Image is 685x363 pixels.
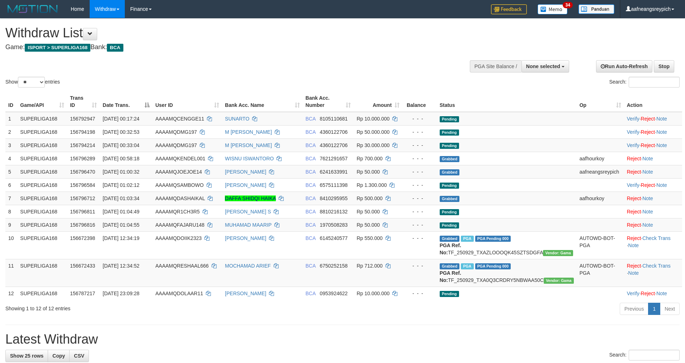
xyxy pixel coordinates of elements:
[627,182,639,188] a: Verify
[320,129,348,135] span: Copy 4360122706 to clipboard
[405,142,434,149] div: - - -
[103,156,139,161] span: [DATE] 00:58:18
[48,350,70,362] a: Copy
[543,250,573,256] span: Vendor URL: https://trx31.1velocity.biz
[225,116,249,122] a: SUNARTO
[356,156,382,161] span: Rp 700.000
[624,138,682,152] td: · ·
[70,169,95,175] span: 156796470
[5,4,60,14] img: MOTION_logo.png
[5,112,17,126] td: 1
[526,63,560,69] span: None selected
[5,231,17,259] td: 10
[440,116,459,122] span: Pending
[440,156,460,162] span: Grabbed
[17,287,67,300] td: SUPERLIGA168
[440,291,459,297] span: Pending
[5,205,17,218] td: 8
[624,259,682,287] td: · ·
[225,169,266,175] a: [PERSON_NAME]
[627,142,639,148] a: Verify
[641,129,655,135] a: Reject
[440,222,459,228] span: Pending
[461,236,473,242] span: Marked by aafsoycanthlai
[642,209,653,214] a: Note
[306,235,316,241] span: BCA
[648,303,660,315] a: 1
[405,115,434,122] div: - - -
[405,208,434,215] div: - - -
[306,291,316,296] span: BCA
[629,350,680,360] input: Search:
[155,235,202,241] span: AAAAMQDOIIK2323
[70,195,95,201] span: 156796712
[660,303,680,315] a: Next
[17,125,67,138] td: SUPERLIGA168
[405,290,434,297] div: - - -
[5,287,17,300] td: 12
[5,125,17,138] td: 2
[437,231,577,259] td: TF_250929_TXAZLOOOQK45SZTSDGFA
[103,116,139,122] span: [DATE] 00:17:24
[538,4,568,14] img: Button%20Memo.svg
[17,205,67,218] td: SUPERLIGA168
[303,91,354,112] th: Bank Acc. Number: activate to sort column ascending
[10,353,43,359] span: Show 25 rows
[642,156,653,161] a: Note
[642,195,653,201] a: Note
[437,259,577,287] td: TF_250929_TXA0Q3CRDRY5NBWAA50C
[225,209,271,214] a: [PERSON_NAME] S
[402,91,437,112] th: Balance
[624,231,682,259] td: · ·
[627,291,639,296] a: Verify
[306,182,316,188] span: BCA
[521,60,569,72] button: None selected
[225,129,272,135] a: M [PERSON_NAME]
[5,165,17,178] td: 5
[577,91,624,112] th: Op: activate to sort column ascending
[405,195,434,202] div: - - -
[320,142,348,148] span: Copy 4360122706 to clipboard
[155,209,200,214] span: AAAAMQR1CH3R5
[18,77,45,88] select: Showentries
[641,291,655,296] a: Reject
[225,263,271,269] a: MOCHAMAD ARIEF
[306,129,316,135] span: BCA
[155,291,203,296] span: AAAAMQDOLAAR11
[225,291,266,296] a: [PERSON_NAME]
[103,291,139,296] span: [DATE] 23:09:28
[624,112,682,126] td: · ·
[656,291,667,296] a: Note
[306,169,316,175] span: BCA
[356,142,389,148] span: Rp 30.000.000
[656,129,667,135] a: Note
[544,278,574,284] span: Vendor URL: https://trx31.1velocity.biz
[624,218,682,231] td: ·
[25,44,90,52] span: ISPORT > SUPERLIGA168
[70,263,95,269] span: 156672433
[5,332,680,346] h1: Latest Withdraw
[17,218,67,231] td: SUPERLIGA168
[624,152,682,165] td: ·
[642,235,671,241] a: Check Trans
[103,182,139,188] span: [DATE] 01:02:12
[656,116,667,122] a: Note
[578,4,614,14] img: panduan.png
[440,242,461,255] b: PGA Ref. No:
[155,129,197,135] span: AAAAMQDMG197
[5,302,280,312] div: Showing 1 to 12 of 12 entries
[103,169,139,175] span: [DATE] 01:00:32
[475,236,511,242] span: PGA Pending
[642,169,653,175] a: Note
[577,192,624,205] td: aafhourkoy
[103,263,139,269] span: [DATE] 12:34:52
[577,231,624,259] td: AUTOWD-BOT-PGA
[440,183,459,189] span: Pending
[624,165,682,178] td: ·
[563,2,572,8] span: 34
[17,138,67,152] td: SUPERLIGA168
[609,77,680,88] label: Search:
[320,235,348,241] span: Copy 6145240577 to clipboard
[624,91,682,112] th: Action
[356,169,380,175] span: Rp 50.000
